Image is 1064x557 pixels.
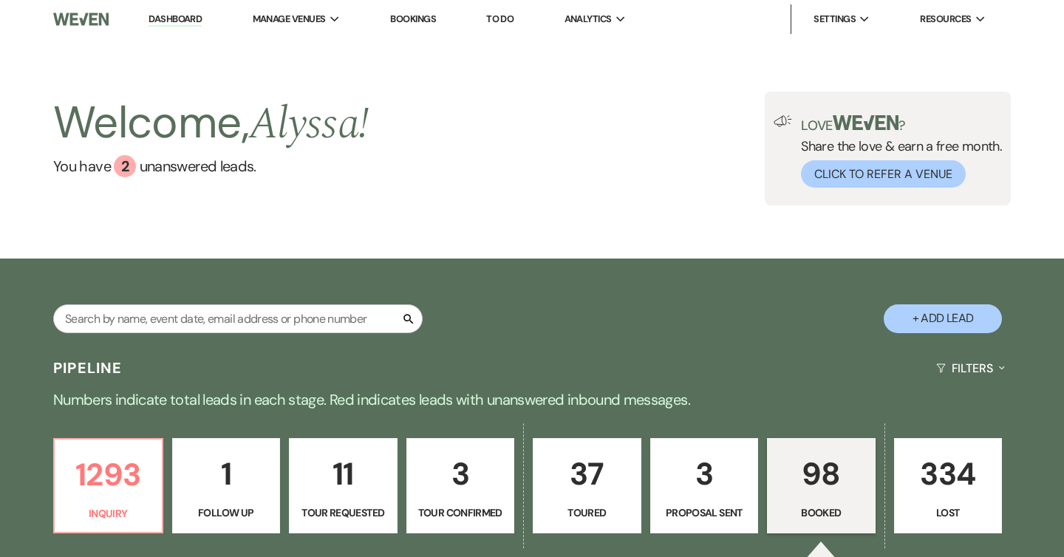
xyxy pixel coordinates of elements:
[53,92,369,155] h2: Welcome,
[774,115,792,127] img: loud-speaker-illustration.svg
[249,90,369,158] span: Alyssa !
[172,438,281,534] a: 1Follow Up
[801,115,1002,132] p: Love ?
[299,449,388,499] p: 11
[53,155,369,177] a: You have 2 unanswered leads.
[660,449,749,499] p: 3
[416,505,505,521] p: Tour Confirmed
[53,438,163,534] a: 1293Inquiry
[289,438,398,534] a: 11Tour Requested
[390,13,436,25] a: Bookings
[565,12,612,27] span: Analytics
[904,505,993,521] p: Lost
[406,438,515,534] a: 3Tour Confirmed
[182,505,271,521] p: Follow Up
[920,12,971,27] span: Resources
[114,155,136,177] div: 2
[53,304,423,333] input: Search by name, event date, email address or phone number
[792,115,1002,188] div: Share the love & earn a free month.
[416,449,505,499] p: 3
[542,449,632,499] p: 37
[64,505,153,522] p: Inquiry
[149,13,202,27] a: Dashboard
[814,12,856,27] span: Settings
[182,449,271,499] p: 1
[660,505,749,521] p: Proposal Sent
[833,115,898,130] img: weven-logo-green.svg
[904,449,993,499] p: 334
[53,358,123,378] h3: Pipeline
[801,160,966,188] button: Click to Refer a Venue
[767,438,876,534] a: 98Booked
[930,349,1011,388] button: Filters
[542,505,632,521] p: Toured
[53,4,109,35] img: Weven Logo
[533,438,641,534] a: 37Toured
[777,505,866,521] p: Booked
[894,438,1003,534] a: 334Lost
[253,12,326,27] span: Manage Venues
[486,13,514,25] a: To Do
[299,505,388,521] p: Tour Requested
[777,449,866,499] p: 98
[650,438,759,534] a: 3Proposal Sent
[884,304,1002,333] button: + Add Lead
[64,450,153,499] p: 1293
